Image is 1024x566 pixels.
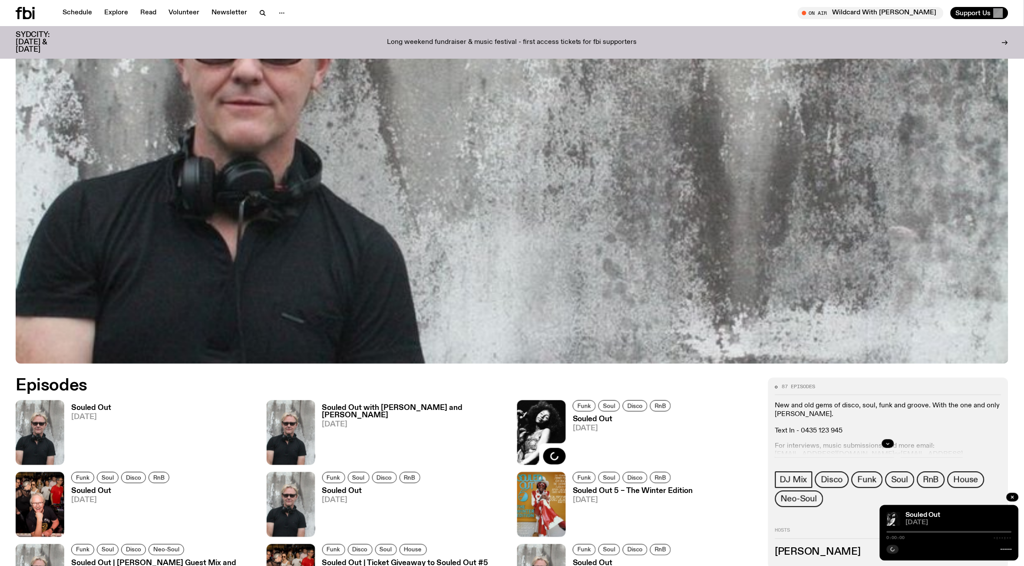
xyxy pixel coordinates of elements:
span: House [404,546,422,553]
a: Newsletter [206,7,252,19]
a: Disco [623,544,647,556]
span: Soul [603,403,615,409]
a: Soul [598,472,620,483]
a: Read [135,7,162,19]
span: [DATE] [322,421,507,429]
a: Disco [121,544,146,556]
span: Disco [126,546,141,553]
a: Disco [623,400,647,412]
p: Long weekend fundraiser & music festival - first access tickets for fbi supporters [387,39,637,47]
span: [DATE] [573,425,674,433]
a: Funk [573,544,596,556]
a: Souled Out [906,512,941,519]
button: Support Us [951,7,1008,19]
span: Funk [578,475,591,481]
span: [DATE] [906,519,1012,526]
a: DJ Mix [775,472,813,488]
span: Soul [353,475,365,481]
a: RnB [917,472,945,488]
span: Soul [102,546,114,553]
a: RnB [650,472,671,483]
img: Stephen looks directly at the camera, wearing a black tee, black sunglasses and headphones around... [16,400,64,465]
span: Disco [628,475,643,481]
span: Disco [126,475,141,481]
a: RnB [650,544,671,556]
a: Soul [885,472,915,488]
a: RnB [400,472,420,483]
h3: Souled Out [71,405,111,412]
h3: Souled Out with [PERSON_NAME] and [PERSON_NAME] [322,405,507,420]
a: Souled Out[DATE] [64,488,172,537]
a: Funk [322,544,345,556]
a: Soul [375,544,397,556]
a: House [948,472,984,488]
a: Soul [598,544,620,556]
span: Disco [628,546,643,553]
a: Souled Out with [PERSON_NAME] and [PERSON_NAME][DATE] [315,405,507,465]
h3: Souled Out [71,488,172,495]
a: Disco [348,544,373,556]
a: Disco [372,472,397,483]
a: Explore [99,7,133,19]
a: Disco [815,472,849,488]
a: Volunteer [163,7,205,19]
span: DJ Mix [780,475,808,485]
span: House [954,475,978,485]
a: Funk [71,472,94,483]
h2: Episodes [16,378,674,393]
span: Disco [377,475,392,481]
a: Soul [598,400,620,412]
a: Souled Out[DATE] [566,416,674,465]
span: Funk [76,475,89,481]
span: Disco [821,475,843,485]
span: 0:00:00 [887,536,905,540]
span: Support Us [956,9,991,17]
span: 87 episodes [782,385,816,390]
img: Stephen looks directly at the camera, wearing a black tee, black sunglasses and headphones around... [267,400,315,465]
span: Funk [858,475,876,485]
span: RnB [923,475,939,485]
button: On AirWildcard With [PERSON_NAME] [798,7,944,19]
span: Disco [353,546,368,553]
p: New and old gems of disco, soul, funk and groove. With the one and only [PERSON_NAME]. Text In - ... [775,402,1002,436]
span: -:--:-- [994,536,1012,540]
a: Souled Out 5 – The Winter Edition[DATE] [566,488,693,537]
span: Soul [892,475,908,485]
a: Schedule [57,7,97,19]
a: Funk [573,472,596,483]
span: Funk [578,403,591,409]
a: Souled Out[DATE] [64,405,111,465]
span: Soul [603,546,615,553]
span: Neo-Soul [153,546,179,553]
a: Funk [852,472,882,488]
h3: Souled Out 5 – The Winter Edition [573,488,693,495]
h3: Souled Out [573,416,674,423]
span: Funk [578,546,591,553]
a: RnB [149,472,169,483]
h3: Souled Out [322,488,423,495]
span: RnB [655,475,666,481]
span: [DATE] [71,497,172,504]
a: House [400,544,427,556]
span: [DATE] [573,497,693,504]
a: Funk [573,400,596,412]
a: Soul [348,472,370,483]
span: Soul [603,475,615,481]
span: Funk [327,546,340,553]
span: Disco [628,403,643,409]
span: Soul [380,546,392,553]
span: RnB [153,475,165,481]
span: Neo-Soul [781,494,817,504]
a: Soul [97,472,119,483]
span: [DATE] [322,497,423,504]
a: Disco [623,472,647,483]
span: RnB [655,546,666,553]
h3: SYDCITY: [DATE] & [DATE] [16,31,71,53]
a: Souled Out[DATE] [315,488,423,537]
span: [DATE] [71,414,111,421]
a: Neo-Soul [149,544,184,556]
a: Neo-Soul [775,491,823,507]
img: Stephen looks directly at the camera, wearing a black tee, black sunglasses and headphones around... [267,472,315,537]
span: Soul [102,475,114,481]
span: RnB [404,475,416,481]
